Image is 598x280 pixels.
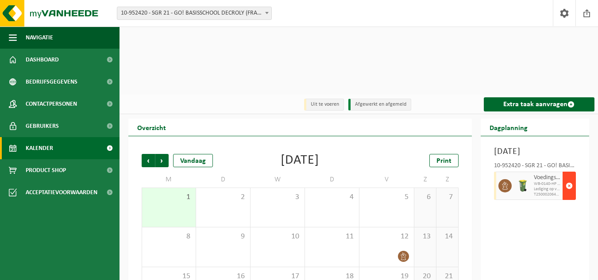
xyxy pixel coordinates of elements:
span: Volgende [155,154,169,167]
li: Afgewerkt en afgemeld [348,99,411,111]
span: Contactpersonen [26,93,77,115]
span: 7 [441,192,454,202]
span: 14 [441,232,454,242]
span: 2 [201,192,246,202]
td: M [142,172,196,188]
a: Print [429,154,459,167]
span: Vorige [142,154,155,167]
td: W [251,172,305,188]
span: Gebruikers [26,115,59,137]
img: WB-0140-HPE-GN-50 [516,179,529,192]
span: Print [436,157,451,165]
td: Z [436,172,459,188]
span: Dashboard [26,49,59,71]
div: Vandaag [173,154,213,167]
span: 10 [255,232,300,242]
span: 12 [364,232,409,242]
span: Product Shop [26,159,66,181]
span: Voedingsafval, bevat producten van dierlijke oorsprong, onverpakt, categorie 3 [534,174,560,181]
li: Uit te voeren [304,99,344,111]
span: Navigatie [26,27,53,49]
a: Extra taak aanvragen [484,97,594,111]
div: 10-952420 - SGR 21 - GO! BASISSCHOOL DECROLY (FRANSTALIGE AFDELING) - [GEOGRAPHIC_DATA] [494,163,576,172]
h2: Dagplanning [481,119,536,136]
span: WB-0140-HP voedingsafval, bevat producten van dierlijke oors [534,181,560,187]
td: Z [414,172,436,188]
span: Bedrijfsgegevens [26,71,77,93]
span: T250002064438 [534,192,560,197]
h3: [DATE] [494,145,576,158]
span: Lediging op vaste frequentie [534,187,560,192]
span: 11 [309,232,355,242]
span: 8 [147,232,191,242]
span: 9 [201,232,246,242]
span: 4 [309,192,355,202]
span: 10-952420 - SGR 21 - GO! BASISSCHOOL DECROLY (FRANSTALIGE AFDELING) - RONSE [117,7,272,20]
td: V [359,172,414,188]
span: Acceptatievoorwaarden [26,181,97,203]
span: 5 [364,192,409,202]
td: D [305,172,359,188]
span: 10-952420 - SGR 21 - GO! BASISSCHOOL DECROLY (FRANSTALIGE AFDELING) - RONSE [117,7,271,19]
h2: Overzicht [128,119,175,136]
span: 1 [147,192,191,202]
div: [DATE] [281,154,319,167]
span: 3 [255,192,300,202]
td: D [196,172,251,188]
span: 6 [419,192,432,202]
span: Kalender [26,137,53,159]
span: 13 [419,232,432,242]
